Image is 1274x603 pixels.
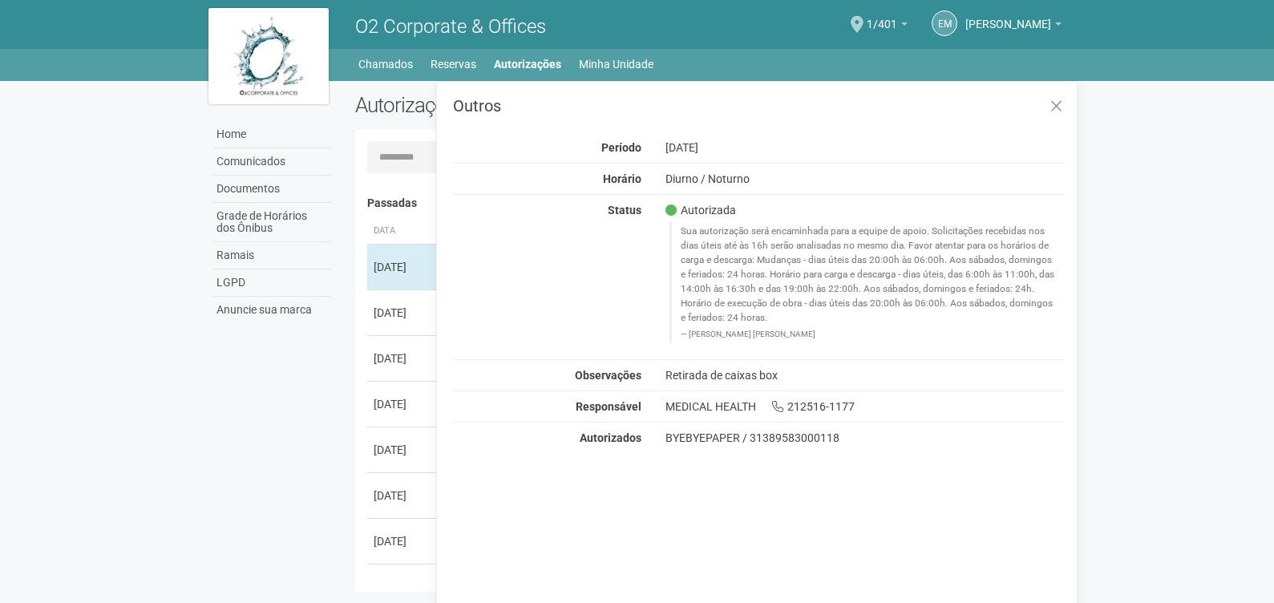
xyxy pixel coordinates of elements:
span: Autorizada [665,203,736,217]
h4: Passadas [367,197,1054,209]
a: Reservas [431,53,476,75]
strong: Responsável [576,400,641,413]
strong: Autorizados [580,431,641,444]
blockquote: Sua autorização será encaminhada para a equipe de apoio. Solicitações recebidas nos dias úteis at... [669,221,1066,342]
a: EM [932,10,957,36]
div: [DATE] [374,579,433,595]
a: Minha Unidade [579,53,653,75]
div: MEDICAL HEALTH 212516-1177 [653,399,1078,414]
span: O2 Corporate & Offices [355,15,546,38]
div: Retirada de caixas box [653,368,1078,382]
a: Chamados [358,53,413,75]
strong: Observações [575,369,641,382]
div: [DATE] [374,350,433,366]
h2: Autorizações [355,93,698,117]
div: BYEBYEPAPER / 31389583000118 [665,431,1066,445]
a: Anuncie sua marca [212,297,331,323]
a: Autorizações [494,53,561,75]
span: Eloisa Mazoni Guntzel [965,2,1051,30]
a: 1/401 [867,20,908,33]
div: [DATE] [374,533,433,549]
a: LGPD [212,269,331,297]
a: [PERSON_NAME] [965,20,1062,33]
a: Comunicados [212,148,331,176]
a: Ramais [212,242,331,269]
div: Diurno / Noturno [653,172,1078,186]
h3: Outros [453,98,1065,114]
img: logo.jpg [208,8,329,104]
a: Documentos [212,176,331,203]
a: Home [212,121,331,148]
strong: Status [608,204,641,217]
div: [DATE] [374,442,433,458]
div: [DATE] [653,140,1078,155]
strong: Horário [603,172,641,185]
div: [DATE] [374,396,433,412]
div: [DATE] [374,305,433,321]
div: [DATE] [374,488,433,504]
footer: [PERSON_NAME] [PERSON_NAME] [681,329,1057,340]
th: Data [367,218,439,245]
span: 1/401 [867,2,897,30]
strong: Período [601,141,641,154]
div: [DATE] [374,259,433,275]
a: Grade de Horários dos Ônibus [212,203,331,242]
